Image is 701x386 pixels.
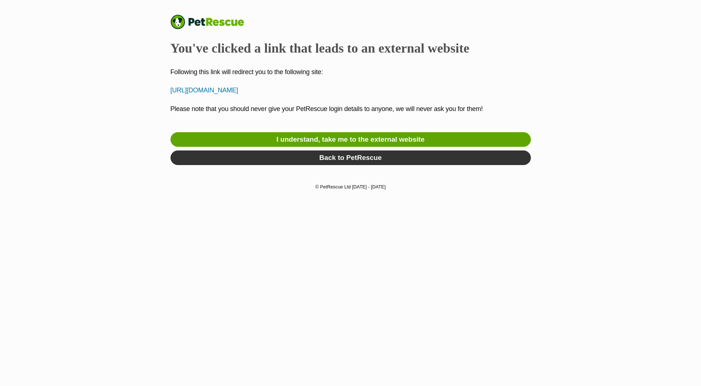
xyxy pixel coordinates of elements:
[171,15,252,29] a: PetRescue
[171,67,531,77] p: Following this link will redirect you to the following site:
[171,40,531,56] h2: You've clicked a link that leads to an external website
[171,85,531,95] p: [URL][DOMAIN_NAME]
[171,104,531,124] p: Please note that you should never give your PetRescue login details to anyone, we will never ask ...
[171,132,531,147] a: I understand, take me to the external website
[171,150,531,165] a: Back to PetRescue
[315,184,386,190] small: © PetRescue Ltd [DATE] - [DATE]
